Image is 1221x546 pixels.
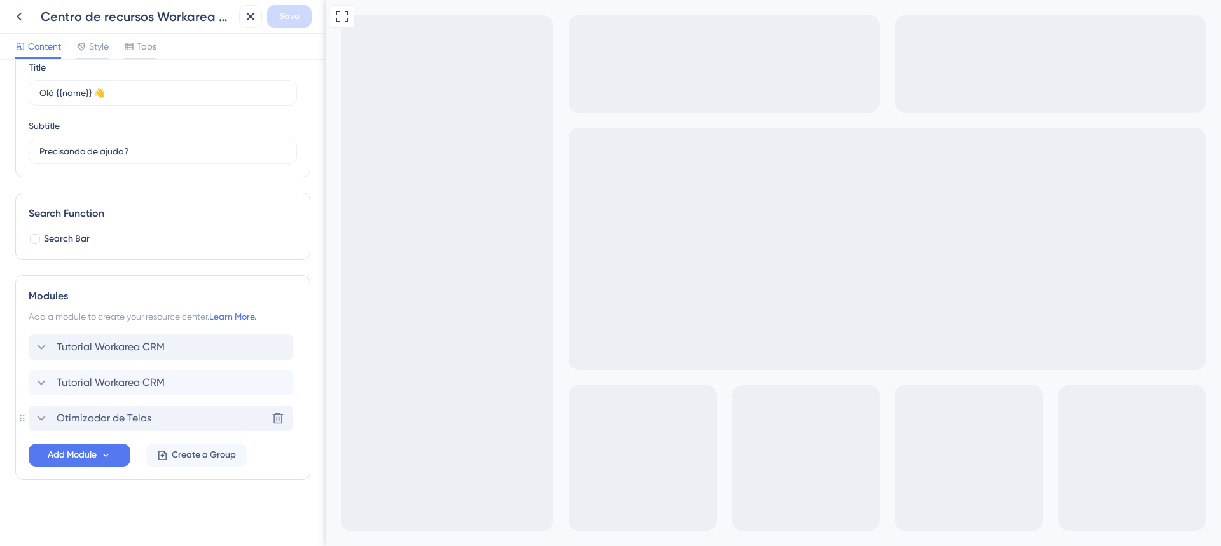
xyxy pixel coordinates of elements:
div: Otimizador de Telas [29,406,297,431]
button: Create a Group [146,444,247,467]
span: Content [28,39,61,54]
div: Centro de recursos Workarea CRM [41,8,234,25]
div: Subtitle [29,118,60,133]
span: Tutorial Workarea CRM [57,339,165,355]
div: Title [29,60,46,75]
a: Learn More. [209,311,256,322]
span: Create a Group [172,447,236,463]
input: Description [39,144,286,158]
span: Tabs [137,39,156,54]
span: Otimizador de Telas [57,411,151,426]
span: Search Bar [44,231,90,247]
button: Save [267,5,312,28]
span: Style [89,39,109,54]
div: Search Function [29,206,297,221]
button: Add Module [29,444,130,467]
div: 3 [43,9,53,13]
input: Title [39,86,286,100]
div: Modules [29,289,297,304]
span: Add a module to create your resource center. [29,311,209,322]
span: Tutorial Workarea CRM [57,375,165,390]
div: Tutorial Workarea CRM [29,370,297,395]
div: Tutorial Workarea CRM [29,334,297,360]
span: Save [279,9,300,24]
span: Add Module [48,447,97,463]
